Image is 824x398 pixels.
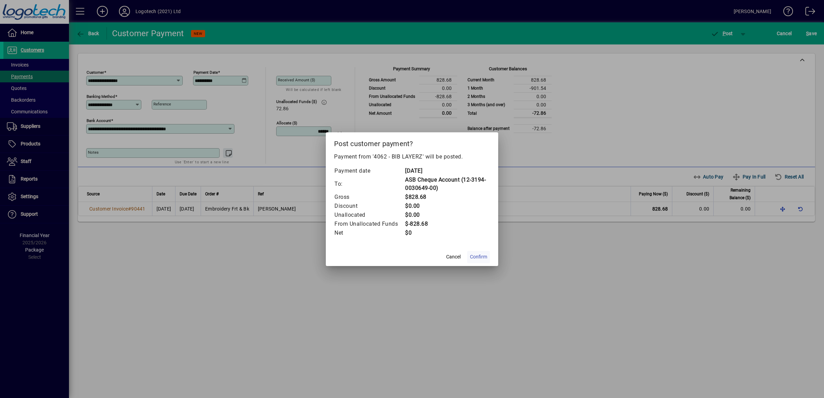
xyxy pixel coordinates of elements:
[334,202,405,211] td: Discount
[470,253,487,261] span: Confirm
[405,175,490,193] td: ASB Cheque Account (12-3194-0030649-00)
[334,193,405,202] td: Gross
[334,166,405,175] td: Payment date
[326,132,498,152] h2: Post customer payment?
[405,166,490,175] td: [DATE]
[334,220,405,228] td: From Unallocated Funds
[334,175,405,193] td: To:
[405,220,490,228] td: $-828.68
[334,228,405,237] td: Net
[334,211,405,220] td: Unallocated
[405,211,490,220] td: $0.00
[446,253,461,261] span: Cancel
[405,228,490,237] td: $0
[334,153,490,161] p: Payment from '4062 - BIB LAYERZ' will be posted.
[405,202,490,211] td: $0.00
[442,251,464,263] button: Cancel
[405,193,490,202] td: $828.68
[467,251,490,263] button: Confirm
